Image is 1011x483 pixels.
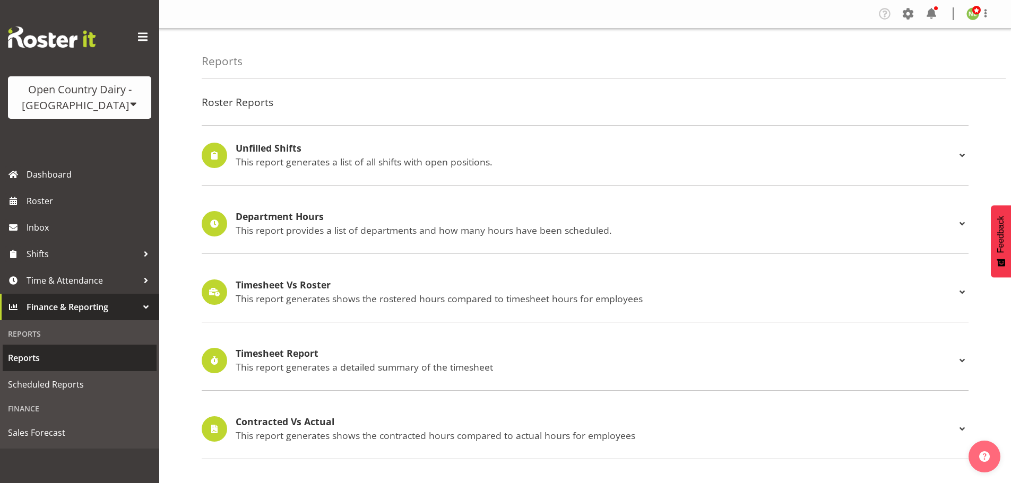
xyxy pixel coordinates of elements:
h4: Timesheet Report [236,348,956,359]
span: Feedback [996,216,1006,253]
span: Reports [8,350,151,366]
h4: Roster Reports [202,96,969,108]
p: This report generates a list of all shifts with open positions. [236,156,956,168]
div: Timesheet Vs Roster This report generates shows the rostered hours compared to timesheet hours fo... [202,279,969,305]
button: Feedback - Show survey [991,205,1011,277]
a: Sales Forecast [3,419,157,446]
div: Contracted Vs Actual This report generates shows the contracted hours compared to actual hours fo... [202,416,969,442]
a: Scheduled Reports [3,371,157,398]
span: Dashboard [27,166,154,182]
div: Reports [3,323,157,345]
h4: Unfilled Shifts [236,143,956,154]
h4: Timesheet Vs Roster [236,280,956,291]
img: Rosterit website logo [8,27,96,48]
div: Finance [3,398,157,419]
span: Roster [27,193,154,209]
img: help-xxl-2.png [979,451,990,462]
img: nicole-lloyd7454.jpg [966,7,979,20]
div: Department Hours This report provides a list of departments and how many hours have been scheduled. [202,211,969,236]
h4: Reports [202,55,243,67]
span: Sales Forecast [8,425,151,441]
h4: Contracted Vs Actual [236,417,956,427]
p: This report generates shows the contracted hours compared to actual hours for employees [236,429,956,441]
div: Timesheet Report This report generates a detailed summary of the timesheet [202,348,969,373]
span: Time & Attendance [27,273,138,288]
p: This report generates shows the rostered hours compared to timesheet hours for employees [236,293,956,304]
div: Unfilled Shifts This report generates a list of all shifts with open positions. [202,143,969,168]
p: This report generates a detailed summary of the timesheet [236,361,956,373]
span: Finance & Reporting [27,299,138,315]
div: Open Country Dairy - [GEOGRAPHIC_DATA] [19,82,141,113]
a: Reports [3,345,157,371]
span: Inbox [27,219,154,235]
span: Scheduled Reports [8,376,151,392]
h4: Department Hours [236,212,956,222]
p: This report provides a list of departments and how many hours have been scheduled. [236,224,956,236]
span: Shifts [27,246,138,262]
